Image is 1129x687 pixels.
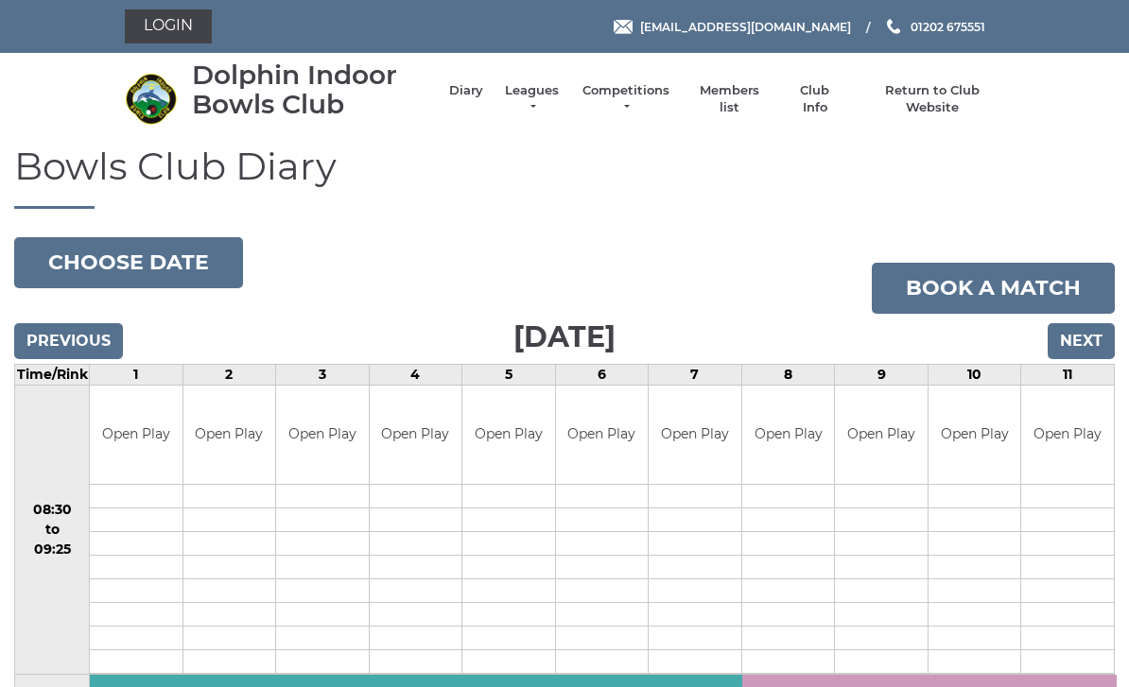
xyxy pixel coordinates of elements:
a: Members list [689,82,768,116]
td: 11 [1021,364,1115,385]
input: Next [1048,323,1115,359]
td: Open Play [742,386,835,485]
td: Open Play [556,386,649,485]
span: [EMAIL_ADDRESS][DOMAIN_NAME] [640,19,851,33]
img: Dolphin Indoor Bowls Club [125,73,177,125]
a: Login [125,9,212,43]
img: Email [614,20,633,34]
a: Competitions [581,82,671,116]
a: Club Info [788,82,842,116]
div: Dolphin Indoor Bowls Club [192,60,430,119]
a: Return to Club Website [861,82,1004,116]
td: 9 [835,364,929,385]
td: 3 [276,364,370,385]
td: 2 [182,364,276,385]
a: Phone us 01202 675551 [884,18,985,36]
a: Book a match [872,263,1115,314]
td: Time/Rink [15,364,90,385]
td: 8 [741,364,835,385]
img: Phone us [887,19,900,34]
td: Open Play [183,386,276,485]
button: Choose date [14,237,243,288]
td: Open Play [90,386,182,485]
td: 1 [90,364,183,385]
td: Open Play [370,386,462,485]
td: Open Play [462,386,555,485]
a: Leagues [502,82,562,116]
td: Open Play [835,386,928,485]
td: Open Play [276,386,369,485]
td: 5 [462,364,556,385]
td: Open Play [1021,386,1114,485]
h1: Bowls Club Diary [14,146,1115,209]
td: 4 [369,364,462,385]
a: Email [EMAIL_ADDRESS][DOMAIN_NAME] [614,18,851,36]
td: 10 [928,364,1021,385]
input: Previous [14,323,123,359]
td: Open Play [929,386,1021,485]
td: 08:30 to 09:25 [15,385,90,675]
td: 6 [555,364,649,385]
span: 01202 675551 [911,19,985,33]
a: Diary [449,82,483,99]
td: 7 [649,364,742,385]
td: Open Play [649,386,741,485]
